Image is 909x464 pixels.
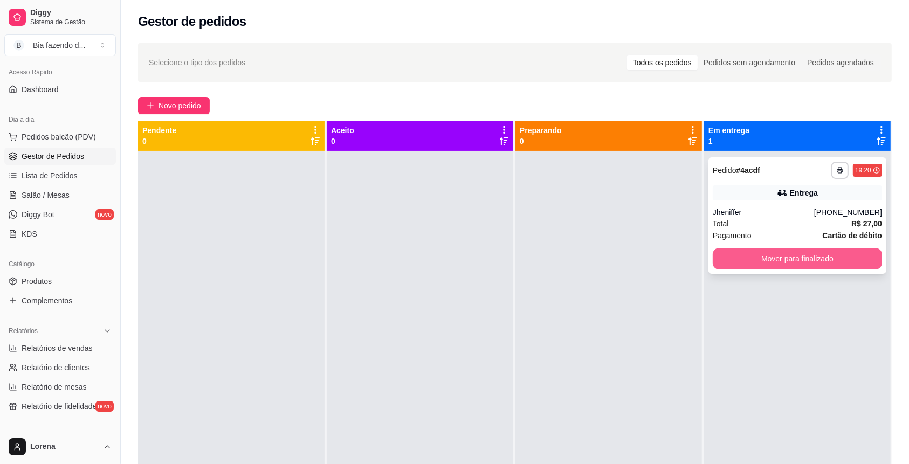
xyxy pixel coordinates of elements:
[4,206,116,223] a: Diggy Botnovo
[790,188,818,198] div: Entrega
[855,166,871,175] div: 19:20
[4,225,116,243] a: KDS
[22,209,54,220] span: Diggy Bot
[801,55,880,70] div: Pedidos agendados
[520,136,562,147] p: 0
[149,57,245,68] span: Selecione o tipo dos pedidos
[627,55,698,70] div: Todos os pedidos
[4,255,116,273] div: Catálogo
[4,359,116,376] a: Relatório de clientes
[159,100,201,112] span: Novo pedido
[22,131,96,142] span: Pedidos balcão (PDV)
[138,13,246,30] h2: Gestor de pedidos
[4,64,116,81] div: Acesso Rápido
[4,378,116,396] a: Relatório de mesas
[22,170,78,181] span: Lista de Pedidos
[713,166,736,175] span: Pedido
[713,248,882,269] button: Mover para finalizado
[22,362,90,373] span: Relatório de clientes
[713,230,752,241] span: Pagamento
[30,442,99,452] span: Lorena
[33,40,85,51] div: Bia fazendo d ...
[736,166,760,175] strong: # 4acdf
[22,190,70,200] span: Salão / Mesas
[22,276,52,287] span: Produtos
[520,125,562,136] p: Preparando
[142,125,176,136] p: Pendente
[4,167,116,184] a: Lista de Pedidos
[823,231,882,240] strong: Cartão de débito
[22,151,84,162] span: Gestor de Pedidos
[13,40,24,51] span: B
[22,228,37,239] span: KDS
[22,382,87,392] span: Relatório de mesas
[4,111,116,128] div: Dia a dia
[708,136,749,147] p: 1
[22,343,93,354] span: Relatórios de vendas
[147,102,154,109] span: plus
[851,219,882,228] strong: R$ 27,00
[4,292,116,309] a: Complementos
[4,186,116,204] a: Salão / Mesas
[713,218,729,230] span: Total
[4,128,116,146] button: Pedidos balcão (PDV)
[814,207,882,218] div: [PHONE_NUMBER]
[698,55,801,70] div: Pedidos sem agendamento
[4,340,116,357] a: Relatórios de vendas
[22,295,72,306] span: Complementos
[4,148,116,165] a: Gestor de Pedidos
[4,434,116,460] button: Lorena
[4,273,116,290] a: Produtos
[4,428,116,445] div: Gerenciar
[22,401,97,412] span: Relatório de fidelidade
[4,398,116,415] a: Relatório de fidelidadenovo
[30,8,112,18] span: Diggy
[708,125,749,136] p: Em entrega
[713,207,814,218] div: Jheniffer
[331,125,354,136] p: Aceito
[9,327,38,335] span: Relatórios
[4,81,116,98] a: Dashboard
[4,34,116,56] button: Select a team
[22,84,59,95] span: Dashboard
[331,136,354,147] p: 0
[30,18,112,26] span: Sistema de Gestão
[4,4,116,30] a: DiggySistema de Gestão
[142,136,176,147] p: 0
[138,97,210,114] button: Novo pedido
